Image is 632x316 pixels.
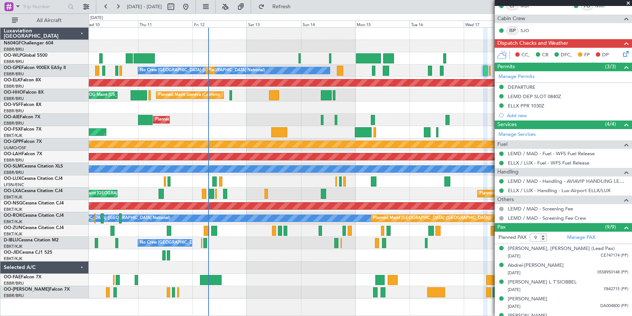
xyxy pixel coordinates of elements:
span: (4/4) [605,120,616,128]
div: Add new [507,112,628,119]
div: Sat 13 [247,21,301,27]
input: Trip Number [23,1,66,12]
a: OO-NSGCessna Citation CJ4 [4,201,64,206]
a: NWI [595,3,612,9]
a: OO-GPEFalcon 900EX EASy II [4,66,66,70]
a: EBBR/BRU [4,281,24,286]
a: OO-HHOFalcon 8X [4,90,44,95]
span: OO-WLP [4,53,22,58]
a: EBBR/BRU [4,157,24,163]
a: D-IBLUCessna Citation M2 [4,238,59,243]
div: ISP [506,26,519,35]
a: OO-GPPFalcon 7X [4,140,42,144]
a: EBKT/KJK [4,256,22,262]
span: CR [542,51,548,59]
span: Pax [497,223,506,232]
div: FO [581,2,593,10]
div: [DATE] [90,15,103,21]
a: OO-ELKFalcon 8X [4,78,41,82]
div: Abdrei-[PERSON_NAME] [508,262,564,269]
a: ELLX / LUX - Handling - Lux-Airport ELLX/LUX [508,187,610,194]
div: No Crew [GEOGRAPHIC_DATA] ([GEOGRAPHIC_DATA] National) [140,237,265,248]
a: EBBR/BRU [4,96,24,101]
a: MBI [520,3,537,9]
a: LFSN/ENC [4,182,24,188]
div: CP [506,2,519,10]
span: All Aircraft [19,18,79,23]
a: Manage Permits [498,73,535,81]
span: N604GF [4,41,21,46]
span: F842715 (PP) [604,286,628,292]
a: LEMD / MAD - Screening Fee Crew [508,215,586,221]
div: Tue 16 [410,21,464,27]
span: OO-LXA [4,189,21,193]
a: EBBR/BRU [4,84,24,89]
button: All Aircraft [8,15,81,26]
div: Mon 15 [355,21,410,27]
span: 0558950148 (PP) [597,269,628,276]
div: Wed 10 [84,21,138,27]
a: EBBR/BRU [4,121,24,126]
span: Permits [497,63,515,71]
span: DP [602,51,609,59]
a: EBBR/BRU [4,108,24,114]
a: N604GFChallenger 604 [4,41,53,46]
a: EBBR/BRU [4,71,24,77]
span: (9/9) [605,223,616,231]
a: ELLX / LUX - Fuel - WFS Fuel Release [508,160,589,166]
span: [DATE] [508,304,520,309]
a: OO-ROKCessna Citation CJ4 [4,213,64,218]
a: OO-LAHFalcon 7X [4,152,42,156]
span: OO-ZUN [4,226,22,230]
a: OO-AIEFalcon 7X [4,115,40,119]
span: OO-JID [4,250,19,255]
span: [DATE] [508,253,520,259]
span: OO-HHO [4,90,23,95]
a: OO-VSFFalcon 8X [4,103,41,107]
span: OO-LAH [4,152,22,156]
span: OO-LUX [4,176,21,181]
div: Thu 11 [138,21,193,27]
a: OO-LXACessna Citation CJ4 [4,189,63,193]
div: [PERSON_NAME] L T'SIOBBEL [508,279,577,286]
span: OO-GPE [4,66,21,70]
a: EBKT/KJK [4,231,22,237]
span: Services [497,121,517,129]
label: Planned PAX [498,234,526,241]
a: EBKT/KJK [4,133,22,138]
div: Fri 12 [193,21,247,27]
div: [PERSON_NAME], [PERSON_NAME] (Lead Pax) [508,245,615,253]
span: OO-[PERSON_NAME] [4,287,49,292]
div: LEMD DEP SLOT 0840Z [508,93,561,100]
div: Sun 14 [301,21,356,27]
span: OO-ROK [4,213,22,218]
span: (3/3) [605,63,616,71]
a: OO-LUXCessna Citation CJ4 [4,176,63,181]
a: EBBR/BRU [4,170,24,175]
span: [DATE] - [DATE] [127,3,162,10]
div: Planned Maint Geneva (Cointrin) [158,90,220,101]
a: OO-ZUNCessna Citation CJ4 [4,226,64,230]
span: CE747174 (PP) [601,253,628,259]
a: EBKT/KJK [4,194,22,200]
span: [DATE] [508,287,520,292]
div: Planned Maint [GEOGRAPHIC_DATA] ([GEOGRAPHIC_DATA]) [479,188,597,199]
a: LEMD / MAD - Screening Fee [508,206,573,212]
a: OO-WLPGlobal 5500 [4,53,47,58]
span: DA004800 (PP) [600,303,628,309]
div: No Crew [GEOGRAPHIC_DATA] ([GEOGRAPHIC_DATA] National) [140,65,265,76]
span: Dispatch Checks and Weather [497,39,568,48]
div: Planned Maint [GEOGRAPHIC_DATA] ([GEOGRAPHIC_DATA]) [373,213,491,224]
div: Planned Maint [GEOGRAPHIC_DATA] ([GEOGRAPHIC_DATA]) [155,114,273,125]
span: FP [584,51,590,59]
a: EBKT/KJK [4,219,22,225]
a: LEMD / MAD - Handling - AVIAVIP HANDLING LEMD /MAD [508,178,628,184]
span: Others [497,195,514,204]
span: OO-NSG [4,201,22,206]
span: CC, [522,51,530,59]
button: Refresh [255,1,300,13]
a: UUMO/OSF [4,145,26,151]
div: DEPARTURE [508,84,535,90]
a: EBKT/KJK [4,244,22,249]
span: Cabin Crew [497,15,525,23]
